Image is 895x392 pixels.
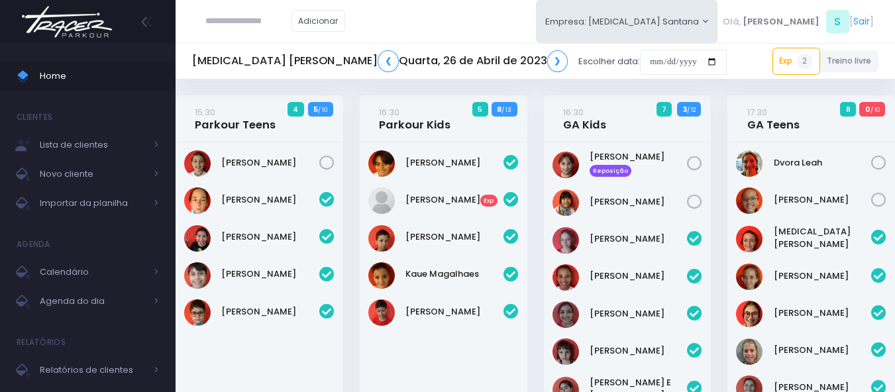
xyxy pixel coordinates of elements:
[590,307,688,320] a: [PERSON_NAME]
[368,225,395,252] img: Gabriel Ramalho de Abreu
[192,50,568,72] h5: [MEDICAL_DATA] [PERSON_NAME] Quarta, 26 de Abril de 2023
[772,48,820,74] a: Exp2
[865,104,870,115] strong: 0
[40,68,159,85] span: Home
[553,301,579,328] img: Clara Souza Salles
[313,104,318,115] strong: 5
[840,102,856,117] span: 8
[17,329,66,356] h4: Relatórios
[184,299,211,326] img: Miguel Penna Ferreira
[743,15,819,28] span: [PERSON_NAME]
[682,104,687,115] strong: 3
[318,106,327,114] small: / 10
[40,264,146,281] span: Calendário
[472,102,488,117] span: 5
[774,156,872,170] a: Dvora Leah
[717,7,878,36] div: [ ]
[826,10,849,33] span: S
[184,187,211,214] img: Daniel Sanches Abdala
[797,54,813,70] span: 2
[736,338,763,365] img: Jamile Perdon Danielian
[553,189,579,216] img: Julia Oshiro
[221,305,319,318] a: [PERSON_NAME]
[17,104,52,130] h4: Clientes
[195,106,215,119] small: 15:30
[184,262,211,289] img: Luigi Giusti Vitorino
[480,195,498,207] span: Exp
[368,187,395,214] img: Beatriz Menezes Lanzoti
[553,338,579,365] img: Isabella formigoni
[184,225,211,252] img: João Pedro Alves Rampazzo
[17,231,50,258] h4: Agenda
[40,136,146,154] span: Lista de clientes
[774,225,872,251] a: [MEDICAL_DATA][PERSON_NAME]
[590,269,688,283] a: [PERSON_NAME]
[736,264,763,290] img: Fernanda Alves Garrido Gacitua
[736,301,763,327] img: Hanna Antebi
[378,50,399,72] a: ❮
[590,165,632,177] span: Reposição
[774,269,872,283] a: [PERSON_NAME]
[405,305,503,318] a: [PERSON_NAME]
[497,104,501,115] strong: 8
[747,106,767,119] small: 17:30
[853,15,870,28] a: Sair
[221,230,319,244] a: [PERSON_NAME]
[870,106,880,114] small: / 10
[553,227,579,254] img: Antonella Ferreira Pascarelli Pinto
[501,106,511,114] small: / 13
[657,102,672,117] span: 7
[590,150,688,177] a: [PERSON_NAME] Reposição
[291,10,346,32] a: Adicionar
[553,152,579,178] img: Bruna Dias
[774,344,872,357] a: [PERSON_NAME]
[553,264,579,291] img: Bianca Gabriela Pereira da Cunha
[405,193,503,207] a: [PERSON_NAME]Exp
[747,105,800,132] a: 17:30GA Teens
[192,46,727,77] div: Escolher data:
[736,226,763,252] img: Allegra Montanari Ferreira
[40,166,146,183] span: Novo cliente
[590,195,688,209] a: [PERSON_NAME]
[40,195,146,212] span: Importar da planilha
[40,293,146,310] span: Agenda do dia
[379,106,399,119] small: 16:30
[221,156,319,170] a: [PERSON_NAME]
[405,268,503,281] a: Kaue Magalhaes
[405,230,503,244] a: [PERSON_NAME]
[368,299,395,326] img: Miguel Ramalho de Abreu
[40,362,146,379] span: Relatórios de clientes
[736,150,763,177] img: Dvora Leah Begun
[590,232,688,246] a: [PERSON_NAME]
[563,106,584,119] small: 16:30
[590,344,688,358] a: [PERSON_NAME]
[221,268,319,281] a: [PERSON_NAME]
[405,156,503,170] a: [PERSON_NAME]
[184,150,211,177] img: Gabriela Guzzi de Almeida
[368,262,395,289] img: Kaue Magalhaes Belo
[221,193,319,207] a: [PERSON_NAME]
[563,105,606,132] a: 16:30GA Kids
[368,150,395,177] img: Arthur Dias
[723,15,741,28] span: Olá,
[687,106,696,114] small: / 12
[547,50,568,72] a: ❯
[774,307,872,320] a: [PERSON_NAME]
[774,193,872,207] a: [PERSON_NAME]
[820,50,879,72] a: Treino livre
[736,187,763,214] img: Gabriela Alves Garrido Gacitua
[195,105,276,132] a: 15:30Parkour Teens
[288,102,304,117] span: 4
[379,105,450,132] a: 16:30Parkour Kids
